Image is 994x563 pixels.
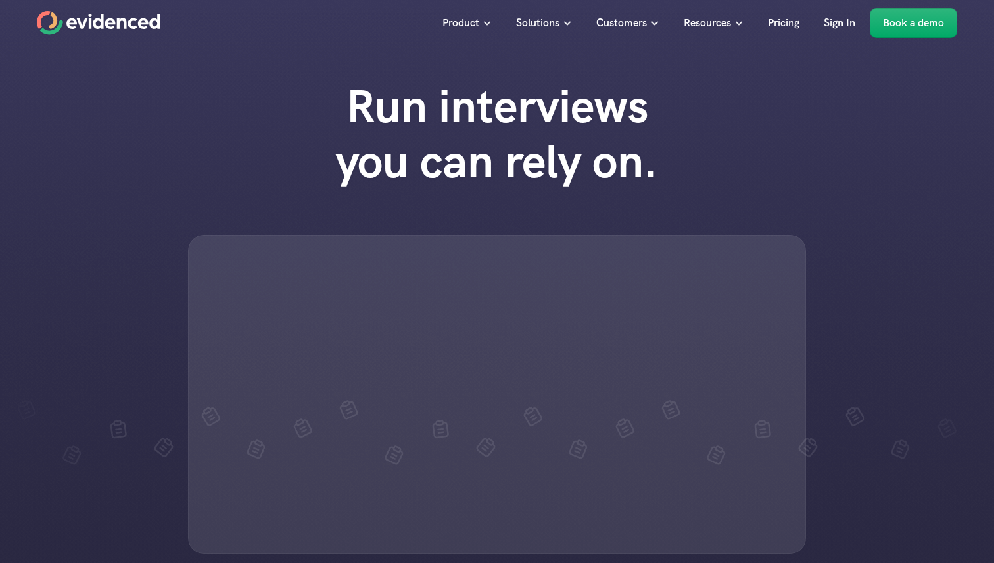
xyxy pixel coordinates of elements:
p: Sign In [824,14,855,32]
a: Home [37,11,160,35]
p: Resources [684,14,731,32]
p: Product [442,14,479,32]
a: Book a demo [870,8,957,38]
a: Sign In [814,8,865,38]
p: Book a demo [883,14,944,32]
p: Pricing [768,14,799,32]
a: Pricing [758,8,809,38]
h1: Run interviews you can rely on. [310,79,684,189]
p: Customers [596,14,647,32]
p: Solutions [516,14,559,32]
